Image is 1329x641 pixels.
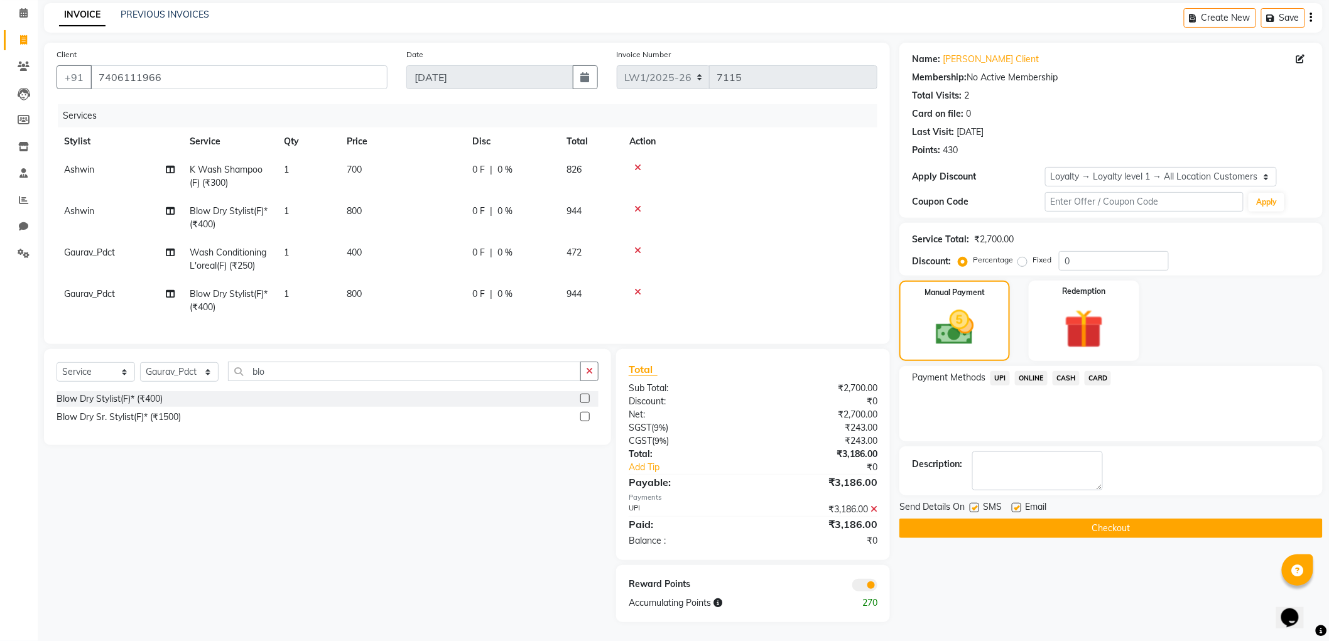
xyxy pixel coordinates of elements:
[924,306,986,350] img: _cash.svg
[497,246,513,259] span: 0 %
[497,205,513,218] span: 0 %
[182,127,276,156] th: Service
[753,434,887,448] div: ₹243.00
[190,247,266,271] span: Wash Conditioning L'oreal(F) (₹250)
[619,578,753,591] div: Reward Points
[1184,8,1256,28] button: Create New
[619,434,753,448] div: ( )
[64,205,94,217] span: Ashwin
[57,411,181,424] div: Blow Dry Sr. Stylist(F)* (₹1500)
[943,53,1039,66] a: [PERSON_NAME] Client
[472,163,485,176] span: 0 F
[559,127,622,156] th: Total
[753,421,887,434] div: ₹243.00
[912,144,940,157] div: Points:
[912,53,940,66] div: Name:
[619,395,753,408] div: Discount:
[284,164,289,175] span: 1
[121,9,209,20] a: PREVIOUS INVOICES
[472,246,485,259] span: 0 F
[629,422,651,433] span: SGST
[912,89,962,102] div: Total Visits:
[957,126,984,139] div: [DATE]
[1085,371,1112,385] span: CARD
[1015,371,1048,385] span: ONLINE
[347,205,362,217] span: 800
[57,65,92,89] button: +91
[912,195,1044,208] div: Coupon Code
[497,163,513,176] span: 0 %
[490,288,492,301] span: |
[347,288,362,299] span: 800
[964,89,969,102] div: 2
[629,435,652,446] span: CGST
[284,205,289,217] span: 1
[912,71,967,84] div: Membership:
[190,205,268,230] span: Blow Dry Stylist(F)* (₹400)
[899,500,965,516] span: Send Details On
[619,475,753,490] div: Payable:
[912,371,985,384] span: Payment Methods
[619,534,753,547] div: Balance :
[619,408,753,421] div: Net:
[1033,254,1051,266] label: Fixed
[276,127,339,156] th: Qty
[776,461,887,474] div: ₹0
[912,255,951,268] div: Discount:
[567,247,582,258] span: 472
[57,127,182,156] th: Stylist
[622,127,877,156] th: Action
[57,392,163,406] div: Blow Dry Stylist(F)* (₹400)
[284,288,289,299] span: 1
[1053,371,1080,385] span: CASH
[472,205,485,218] span: 0 F
[1276,591,1316,628] iframe: chat widget
[1261,8,1305,28] button: Save
[753,503,887,516] div: ₹3,186.00
[974,233,1014,246] div: ₹2,700.00
[57,49,77,60] label: Client
[753,408,887,421] div: ₹2,700.00
[619,517,753,532] div: Paid:
[619,596,820,610] div: Accumulating Points
[284,247,289,258] span: 1
[490,246,492,259] span: |
[567,164,582,175] span: 826
[490,205,492,218] span: |
[912,71,1310,84] div: No Active Membership
[753,534,887,547] div: ₹0
[654,436,666,446] span: 9%
[339,127,465,156] th: Price
[912,233,969,246] div: Service Total:
[899,519,1323,538] button: Checkout
[912,458,962,471] div: Description:
[619,421,753,434] div: ( )
[983,500,1002,516] span: SMS
[497,288,513,301] span: 0 %
[619,448,753,461] div: Total:
[1052,304,1116,353] img: _gift.svg
[753,395,887,408] div: ₹0
[619,503,753,516] div: UPI
[619,382,753,395] div: Sub Total:
[1249,193,1284,212] button: Apply
[973,254,1013,266] label: Percentage
[753,448,887,461] div: ₹3,186.00
[190,288,268,313] span: Blow Dry Stylist(F)* (₹400)
[629,363,658,376] span: Total
[347,247,362,258] span: 400
[943,144,958,157] div: 430
[990,371,1010,385] span: UPI
[472,288,485,301] span: 0 F
[925,287,985,298] label: Manual Payment
[619,461,776,474] a: Add Tip
[753,382,887,395] div: ₹2,700.00
[59,4,106,26] a: INVOICE
[567,288,582,299] span: 944
[654,423,666,433] span: 9%
[1063,286,1106,297] label: Redemption
[966,107,971,121] div: 0
[90,65,388,89] input: Search by Name/Mobile/Email/Code
[228,362,581,381] input: Search or Scan
[58,104,887,127] div: Services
